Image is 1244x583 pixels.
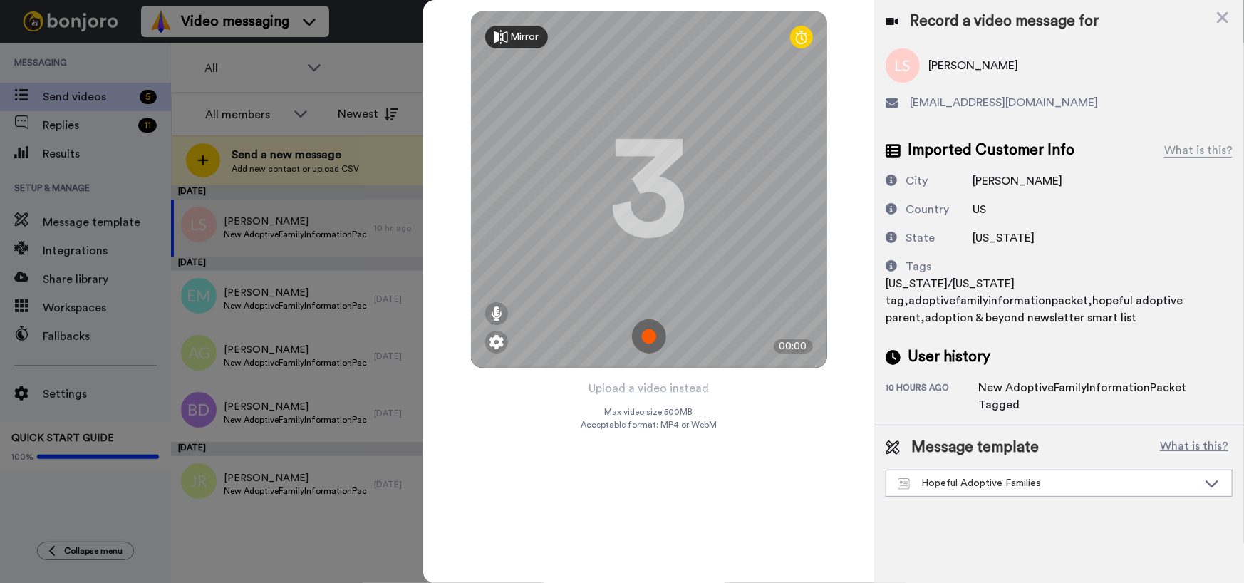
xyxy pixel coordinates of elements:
div: Tags [906,258,931,275]
button: Upload a video instead [584,379,713,398]
div: Country [906,201,949,218]
div: 00:00 [774,339,813,354]
span: Max video size: 500 MB [605,406,693,418]
div: New AdoptiveFamilyInformationPacket Tagged [978,379,1206,413]
img: ic_record_start.svg [632,319,666,354]
img: Message-temps.svg [898,478,910,490]
span: User history [908,346,990,368]
span: Acceptable format: MP4 or WebM [581,419,717,430]
span: Imported Customer Info [908,140,1074,161]
div: 10 hours ago [886,382,978,413]
span: [PERSON_NAME] [973,175,1062,187]
div: Hopeful Adoptive Families [898,476,1198,490]
span: Message template [911,437,1039,458]
span: [EMAIL_ADDRESS][DOMAIN_NAME] [910,94,1098,111]
span: US [973,204,986,215]
img: ic_gear.svg [489,335,504,349]
div: State [906,229,935,247]
div: City [906,172,928,190]
div: What is this? [1164,142,1233,159]
span: [US_STATE] [973,232,1035,244]
div: 3 [610,136,688,243]
button: What is this? [1156,437,1233,458]
span: [US_STATE]/[US_STATE] tag,adoptivefamilyinformationpacket,hopeful adoptive parent,adoption & beyo... [886,278,1183,324]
